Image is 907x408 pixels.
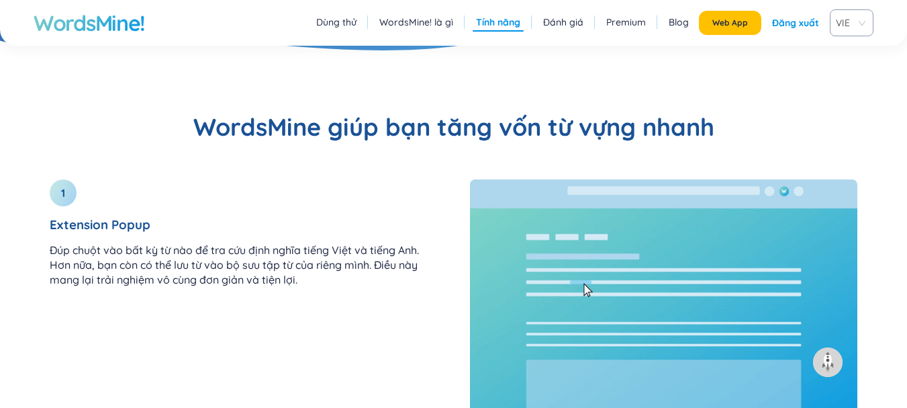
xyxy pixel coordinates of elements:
span: Web App [712,17,748,28]
a: Dùng thử [316,15,356,29]
div: 1 [50,179,77,206]
p: Đúp chuột vào bất kỳ từ nào để tra cứu định nghĩa tiếng Việt và tiếng Anh. Hơn nữa, bạn còn có th... [50,243,438,287]
a: WordsMine! là gì [379,15,453,29]
a: WordsMine! [34,9,145,36]
a: Blog [669,15,689,29]
a: Tính năng [476,15,520,29]
span: VIE [836,13,862,33]
img: to top [817,352,839,373]
h3: Extension Popup [50,217,438,232]
a: Premium [606,15,646,29]
button: Web App [699,11,761,35]
div: Đăng xuất [772,11,819,35]
h2: WordsMine giúp bạn tăng vốn từ vựng nhanh [34,111,873,143]
a: Đánh giá [543,15,583,29]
